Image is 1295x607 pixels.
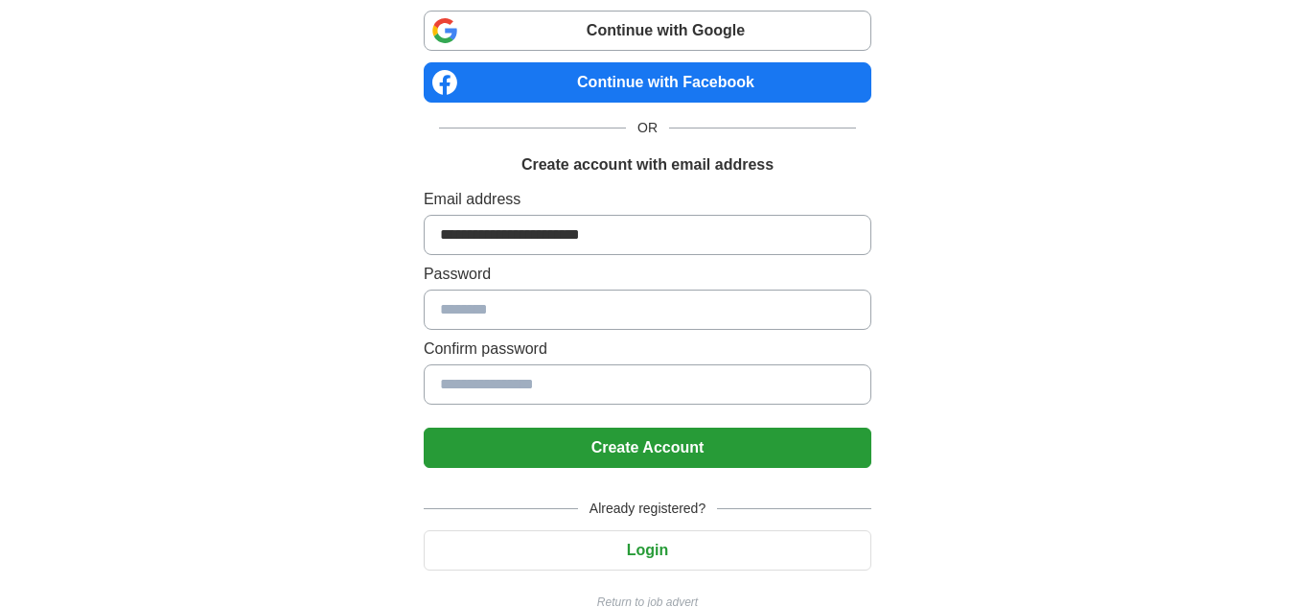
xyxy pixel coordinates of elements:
[424,11,871,51] a: Continue with Google
[424,263,871,286] label: Password
[626,118,669,138] span: OR
[521,153,774,176] h1: Create account with email address
[424,428,871,468] button: Create Account
[424,62,871,103] a: Continue with Facebook
[424,188,871,211] label: Email address
[578,499,717,519] span: Already registered?
[424,530,871,571] button: Login
[424,542,871,558] a: Login
[424,338,871,361] label: Confirm password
